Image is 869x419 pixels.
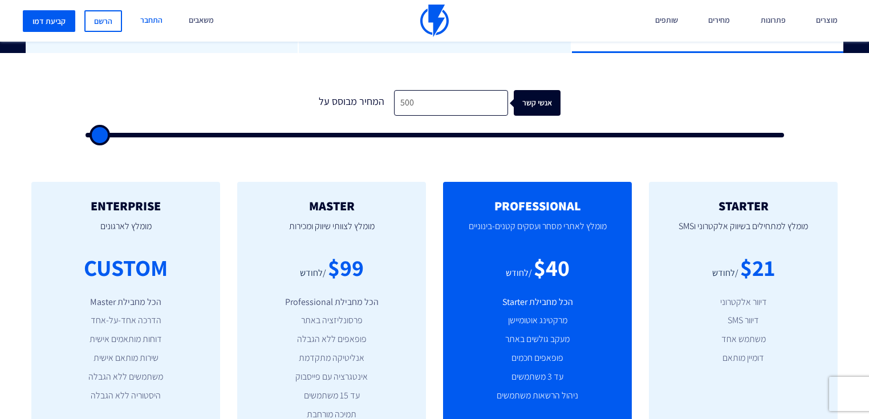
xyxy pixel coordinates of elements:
li: דומיין מותאם [666,352,821,365]
li: אנליטיקה מתקדמת [254,352,409,365]
div: /לחודש [300,267,326,280]
li: מרקטינג אוטומיישן [460,314,615,327]
li: אינטגרציה עם פייסבוק [254,371,409,384]
div: $99 [328,251,364,284]
h2: STARTER [666,199,821,213]
div: $40 [534,251,570,284]
div: אנשי קשר [521,90,567,116]
li: פרסונליזציה באתר [254,314,409,327]
li: ניהול הרשאות משתמשים [460,389,615,402]
h2: ENTERPRISE [48,199,203,213]
p: מומלץ למתחילים בשיווק אלקטרוני וSMS [666,213,821,251]
li: היסטוריה ללא הגבלה [48,389,203,402]
li: מעקב גולשים באתר [460,333,615,346]
li: משתמשים ללא הגבלה [48,371,203,384]
div: /לחודש [506,267,532,280]
li: הכל מחבילת Starter [460,296,615,309]
div: /לחודש [712,267,738,280]
li: הדרכה אחד-על-אחד [48,314,203,327]
li: דוחות מותאמים אישית [48,333,203,346]
a: הרשם [84,10,122,32]
li: הכל מחבילת Master [48,296,203,309]
a: קביעת דמו [23,10,75,32]
p: מומלץ לארגונים [48,213,203,251]
h2: PROFESSIONAL [460,199,615,213]
li: דיוור SMS [666,314,821,327]
li: שירות מותאם אישית [48,352,203,365]
li: עד 15 משתמשים [254,389,409,402]
div: המחיר מבוסס על [308,90,394,116]
li: משתמש אחד [666,333,821,346]
p: מומלץ לצוותי שיווק ומכירות [254,213,409,251]
h2: MASTER [254,199,409,213]
li: פופאפים חכמים [460,352,615,365]
li: דיוור אלקטרוני [666,296,821,309]
div: $21 [740,251,775,284]
p: מומלץ לאתרי מסחר ועסקים קטנים-בינוניים [460,213,615,251]
li: עד 3 משתמשים [460,371,615,384]
li: הכל מחבילת Professional [254,296,409,309]
div: CUSTOM [84,251,168,284]
li: פופאפים ללא הגבלה [254,333,409,346]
